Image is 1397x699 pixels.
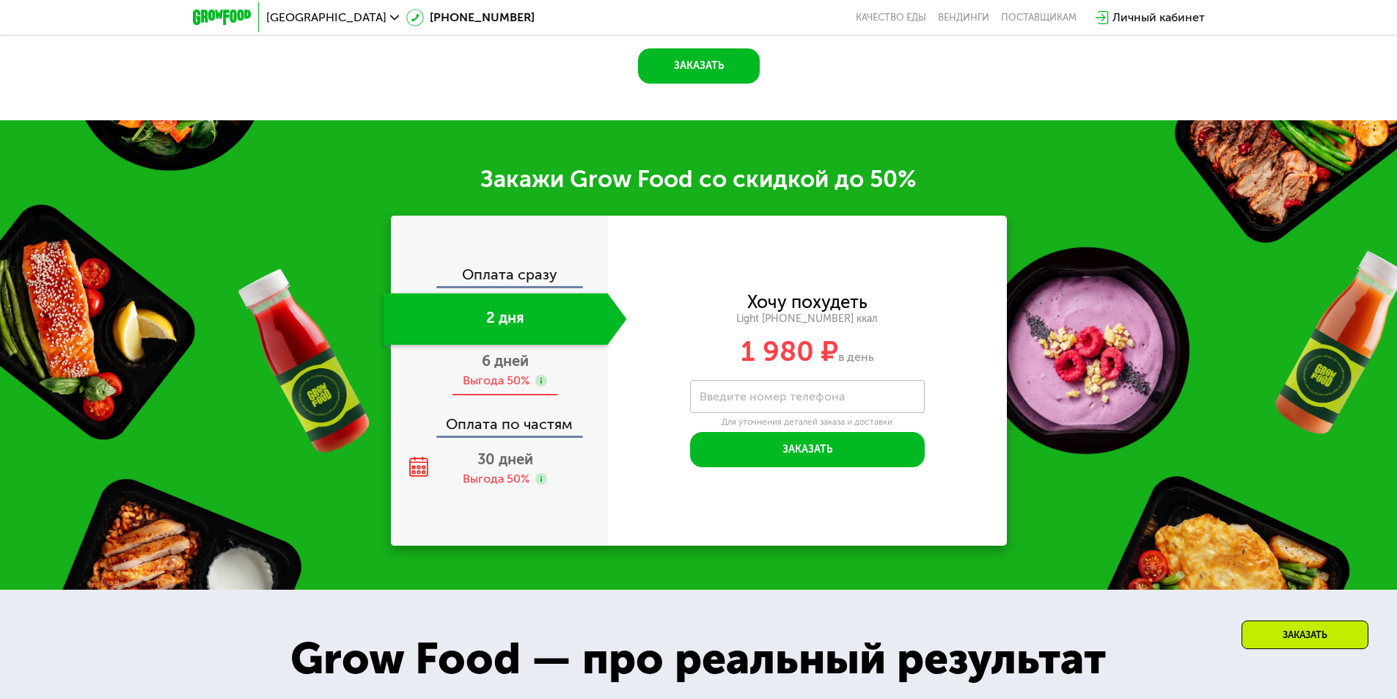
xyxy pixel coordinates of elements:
button: Заказать [690,432,925,467]
div: Выгода 50% [463,373,529,389]
div: Оплата по частям [392,402,608,436]
div: Выгода 50% [463,471,529,487]
button: Заказать [638,48,760,84]
div: Light [PHONE_NUMBER] ккал [608,312,1007,326]
span: 1 980 ₽ [741,334,838,368]
span: в день [838,350,874,364]
div: Хочу похудеть [747,294,868,310]
a: Качество еды [856,12,926,23]
div: Личный кабинет [1112,9,1205,26]
label: Введите номер телефона [700,392,845,400]
div: Заказать [1242,621,1368,649]
span: 30 дней [477,450,533,468]
a: Вендинги [938,12,989,23]
div: Grow Food — про реальный результат [258,626,1138,692]
span: 6 дней [482,352,529,370]
div: поставщикам [1001,12,1077,23]
a: [PHONE_NUMBER] [406,9,535,26]
div: Оплата сразу [392,267,608,286]
div: Для уточнения деталей заказа и доставки [690,417,925,428]
span: [GEOGRAPHIC_DATA] [266,12,386,23]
